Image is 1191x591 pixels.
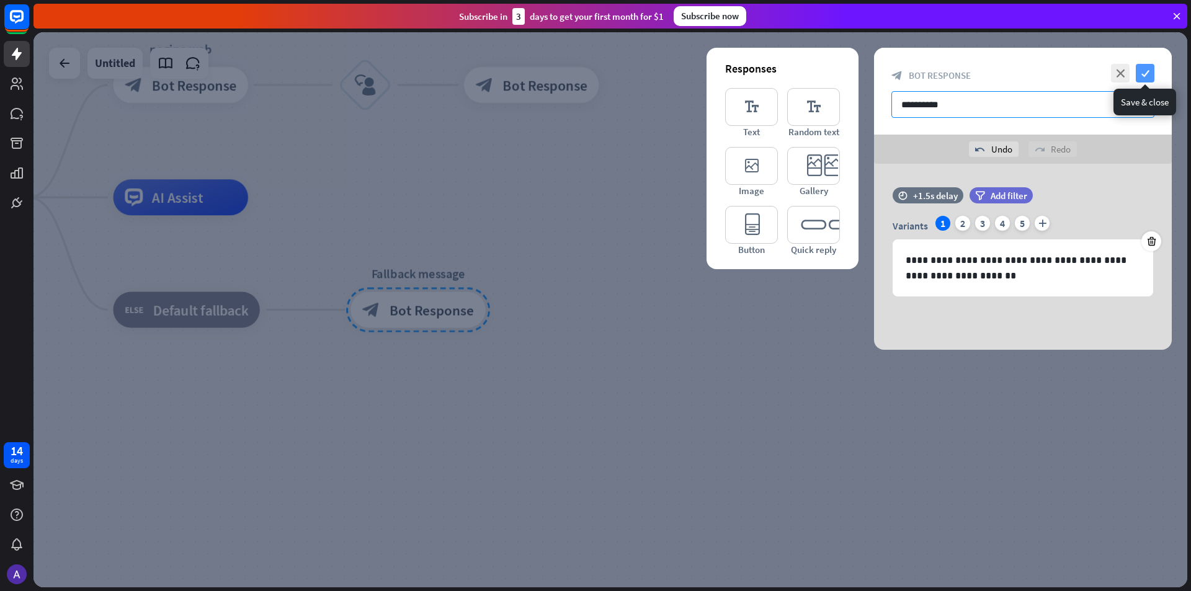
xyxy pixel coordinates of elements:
div: 2 [955,216,970,231]
div: Redo [1028,141,1077,157]
button: Open LiveChat chat widget [10,5,47,42]
i: time [898,191,908,200]
div: Subscribe in days to get your first month for $1 [459,8,664,25]
span: Add filter [991,190,1027,202]
div: +1.5s delay [913,190,958,202]
div: 4 [995,216,1010,231]
div: 1 [935,216,950,231]
div: 3 [512,8,525,25]
div: Subscribe now [674,6,746,26]
i: filter [975,191,985,200]
i: redo [1035,144,1045,154]
div: days [11,456,23,465]
i: block_bot_response [891,70,903,81]
div: 14 [11,445,23,456]
i: undo [975,144,985,154]
div: Undo [969,141,1019,157]
i: check [1136,64,1154,82]
div: 5 [1015,216,1030,231]
span: Bot Response [909,69,971,81]
div: 3 [975,216,990,231]
i: plus [1035,216,1050,231]
span: Variants [893,220,928,232]
a: 14 days [4,442,30,468]
i: close [1111,64,1130,82]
